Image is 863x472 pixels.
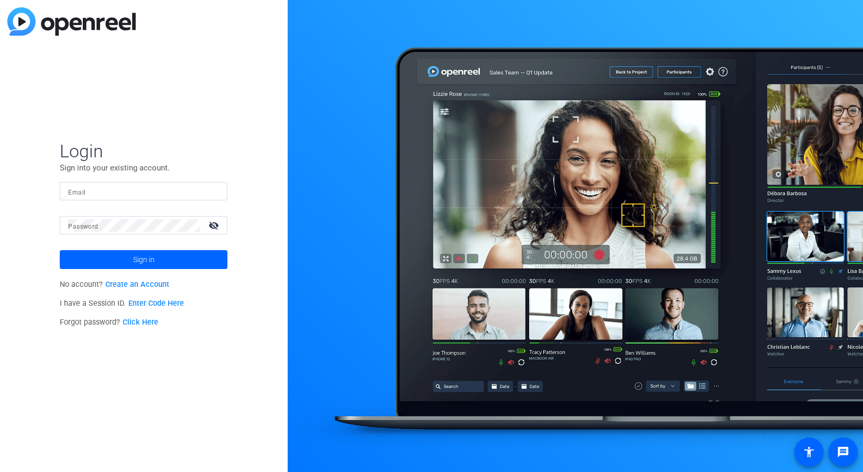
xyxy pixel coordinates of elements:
mat-icon: accessibility [803,446,815,458]
img: blue-gradient.svg [7,7,136,36]
span: No account? [60,280,169,289]
span: I have a Session ID. [60,299,184,308]
p: Sign into your existing account. [60,162,227,174]
mat-icon: message [837,446,849,458]
mat-icon: visibility_off [202,218,227,233]
span: Sign in [133,246,155,273]
button: Sign in [60,250,227,269]
span: Login [60,140,227,162]
a: Create an Account [105,280,169,289]
input: Enter Email Address [68,185,219,198]
mat-label: Password [68,223,98,230]
mat-label: Email [68,189,85,196]
span: Forgot password? [60,318,158,327]
a: Enter Code Here [128,299,184,308]
a: Click Here [123,318,158,327]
